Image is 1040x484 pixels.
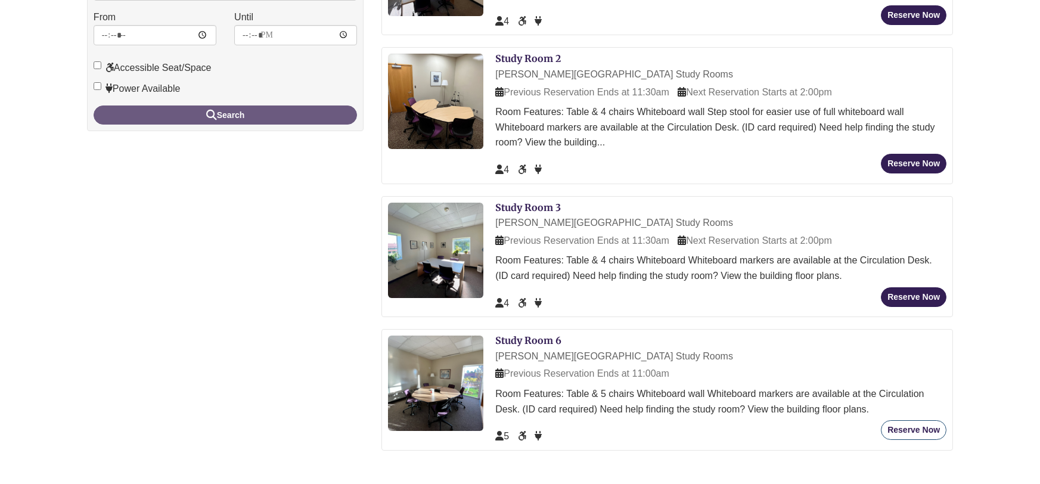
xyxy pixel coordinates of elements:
span: The capacity of this space [495,165,509,175]
div: Room Features: Table & 5 chairs Whiteboard wall Whiteboard markers are available at the Circulati... [495,386,946,417]
span: Accessible Seat/Space [518,16,529,26]
button: Reserve Now [881,420,946,440]
span: Power Available [535,431,542,441]
span: Previous Reservation Ends at 11:30am [495,235,669,246]
div: Room Features: Table & 4 chairs Whiteboard Whiteboard markers are available at the Circulation De... [495,253,946,283]
span: Next Reservation Starts at 2:00pm [678,235,832,246]
a: Study Room 2 [495,52,561,64]
span: Previous Reservation Ends at 11:00am [495,368,669,378]
label: Accessible Seat/Space [94,60,212,76]
span: Next Reservation Starts at 2:00pm [678,87,832,97]
span: Accessible Seat/Space [518,165,529,175]
span: Power Available [535,165,542,175]
div: Room Features: Table & 4 chairs Whiteboard wall Step stool for easier use of full whiteboard wall... [495,104,946,150]
input: Power Available [94,82,101,90]
span: Previous Reservation Ends at 11:30am [495,87,669,97]
label: Until [234,10,253,25]
button: Search [94,106,357,125]
div: [PERSON_NAME][GEOGRAPHIC_DATA] Study Rooms [495,67,946,82]
span: Accessible Seat/Space [518,431,529,441]
img: Study Room 3 [388,203,483,298]
div: [PERSON_NAME][GEOGRAPHIC_DATA] Study Rooms [495,349,946,364]
input: Accessible Seat/Space [94,61,101,69]
span: The capacity of this space [495,431,509,441]
span: The capacity of this space [495,298,509,308]
label: Power Available [94,81,181,97]
button: Reserve Now [881,5,946,25]
a: Study Room 6 [495,334,561,346]
img: Study Room 2 [388,54,483,149]
span: Power Available [535,298,542,308]
a: Study Room 3 [495,201,561,213]
button: Reserve Now [881,154,946,173]
span: The capacity of this space [495,16,509,26]
span: Accessible Seat/Space [518,298,529,308]
button: Reserve Now [881,287,946,307]
div: [PERSON_NAME][GEOGRAPHIC_DATA] Study Rooms [495,215,946,231]
span: Power Available [535,16,542,26]
label: From [94,10,116,25]
img: Study Room 6 [388,336,483,431]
